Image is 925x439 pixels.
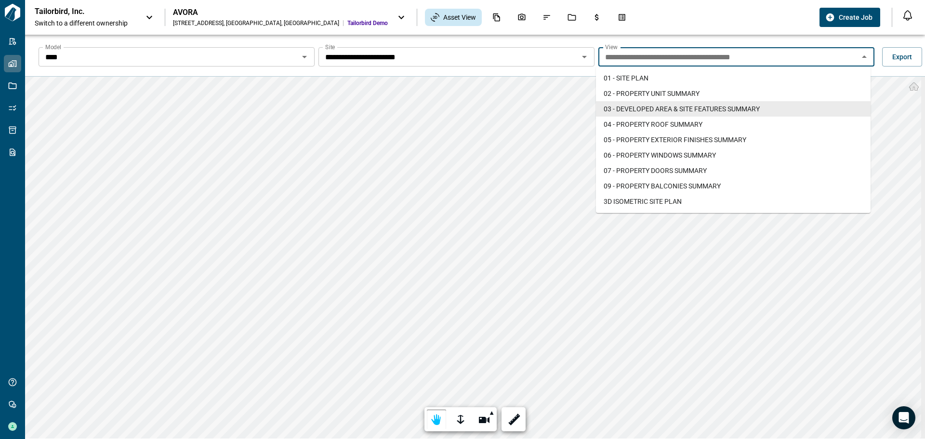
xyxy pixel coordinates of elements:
[604,197,682,206] span: 3D ISOMETRIC SITE PLAN​
[892,52,912,62] span: Export
[512,9,532,26] div: Photos
[173,8,388,17] div: AVORA
[347,19,388,27] span: Tailorbird Demo
[604,166,707,175] span: 07 - PROPERTY DOORS SUMMARY
[612,9,632,26] div: Takeoff Center
[605,43,618,51] label: View
[839,13,872,22] span: Create Job
[562,9,582,26] div: Jobs
[487,9,507,26] div: Documents
[35,7,121,16] p: Tailorbird, Inc.
[604,150,716,160] span: 06 - PROPERTY WINDOWS SUMMARY
[604,120,702,129] span: 04 - PROPERTY ROOF SUMMARY
[325,43,335,51] label: Site
[604,181,721,191] span: 09 - PROPERTY BALCONIES SUMMARY
[604,135,746,145] span: 05 - PROPERTY EXTERIOR FINISHES SUMMARY
[819,8,880,27] button: Create Job
[537,9,557,26] div: Issues & Info
[858,50,871,64] button: Close
[882,47,922,67] button: Export
[892,406,915,429] div: Open Intercom Messenger
[298,50,311,64] button: Open
[173,19,339,27] div: [STREET_ADDRESS] , [GEOGRAPHIC_DATA] , [GEOGRAPHIC_DATA]
[604,89,700,98] span: 02 - PROPERTY UNIT SUMMARY
[45,43,61,51] label: Model
[900,8,915,23] button: Open notification feed
[587,9,607,26] div: Budgets
[425,9,482,26] div: Asset View
[443,13,476,22] span: Asset View
[604,104,760,114] span: 03 - DEVELOPED AREA & SITE FEATURES SUMMARY
[35,18,136,28] span: Switch to a different ownership
[578,50,591,64] button: Open
[604,73,648,83] span: 01 - SITE PLAN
